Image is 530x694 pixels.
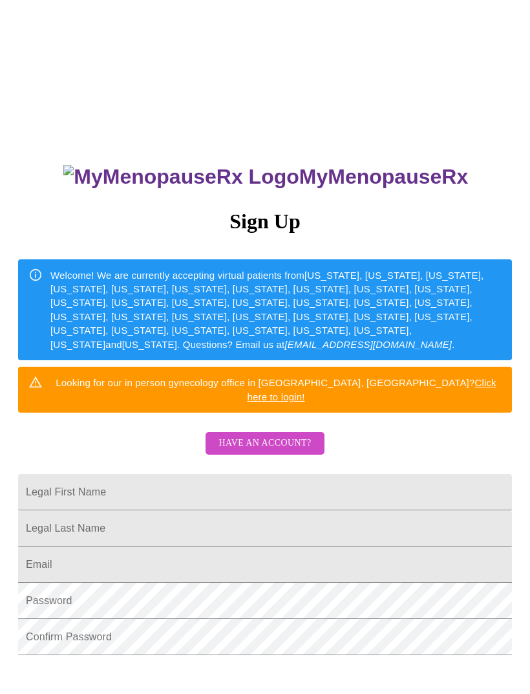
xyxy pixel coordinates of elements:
h3: MyMenopauseRx [20,165,513,189]
div: Looking for our in person gynecology office in [GEOGRAPHIC_DATA], [GEOGRAPHIC_DATA]? [50,371,502,409]
img: MyMenopauseRx Logo [63,165,299,189]
a: Have an account? [202,446,327,457]
div: Welcome! We are currently accepting virtual patients from [US_STATE], [US_STATE], [US_STATE], [US... [50,263,502,357]
button: Have an account? [206,432,324,455]
span: Have an account? [218,435,311,451]
em: [EMAIL_ADDRESS][DOMAIN_NAME] [284,339,452,350]
a: Click here to login! [248,377,496,402]
h3: Sign Up [18,210,512,233]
